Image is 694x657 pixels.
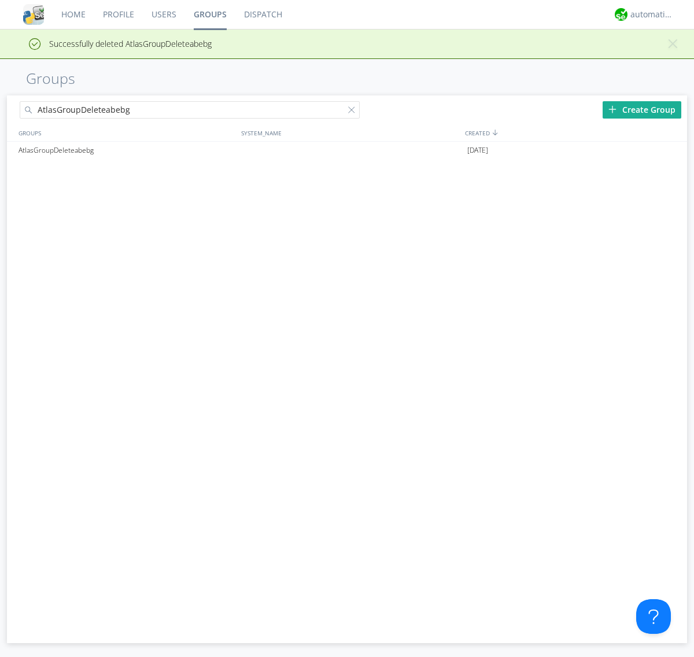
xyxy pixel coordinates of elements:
[23,4,44,25] img: cddb5a64eb264b2086981ab96f4c1ba7
[238,124,462,141] div: SYSTEM_NAME
[608,105,617,113] img: plus.svg
[16,142,238,159] div: AtlasGroupDeleteabebg
[20,101,360,119] input: Search groups
[9,38,212,49] span: Successfully deleted AtlasGroupDeleteabebg
[615,8,627,21] img: d2d01cd9b4174d08988066c6d424eccd
[636,599,671,634] iframe: Toggle Customer Support
[7,142,687,159] a: AtlasGroupDeleteabebg[DATE]
[467,142,488,159] span: [DATE]
[603,101,681,119] div: Create Group
[630,9,674,20] div: automation+atlas
[462,124,687,141] div: CREATED
[16,124,235,141] div: GROUPS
